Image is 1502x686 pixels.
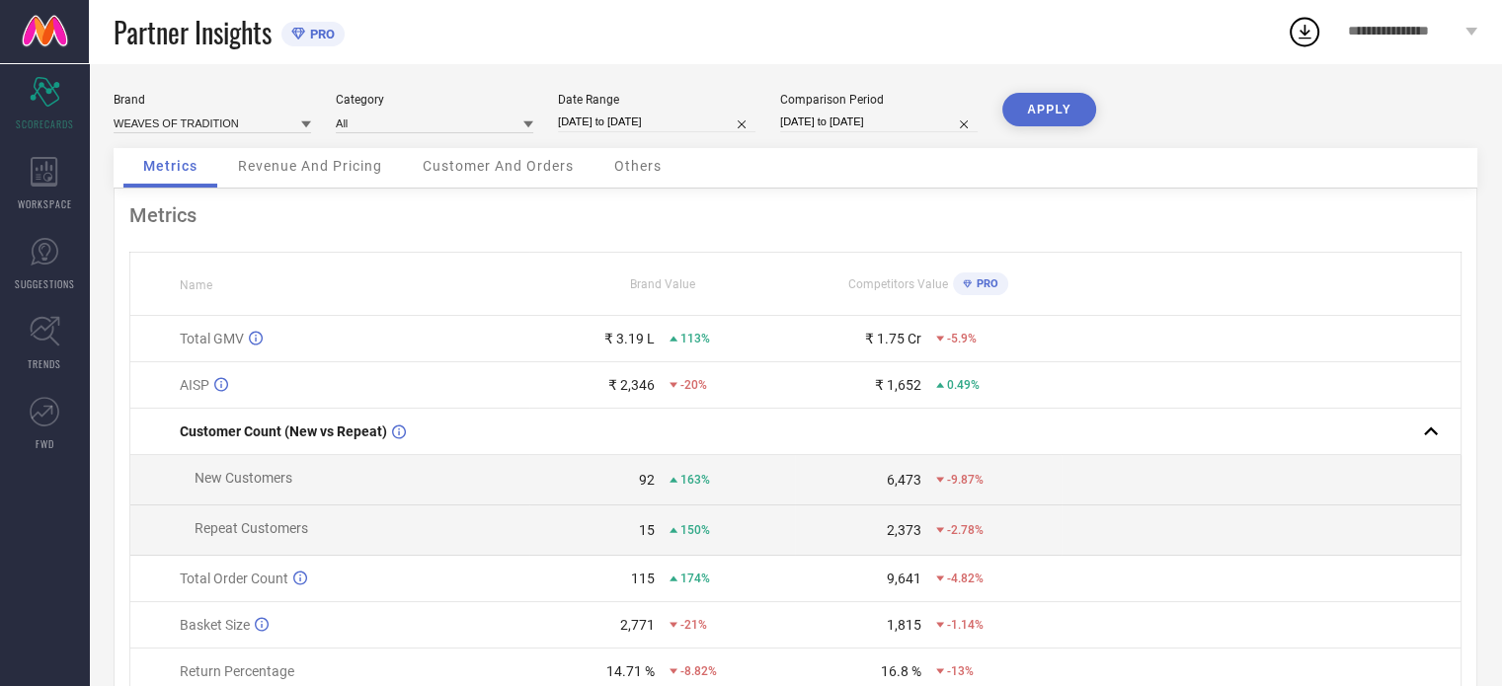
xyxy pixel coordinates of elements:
[180,423,387,439] span: Customer Count (New vs Repeat)
[195,470,292,486] span: New Customers
[336,93,533,107] div: Category
[114,12,272,52] span: Partner Insights
[1002,93,1096,126] button: APPLY
[848,277,948,291] span: Competitors Value
[639,522,655,538] div: 15
[887,617,921,633] div: 1,815
[423,158,574,174] span: Customer And Orders
[947,664,974,678] span: -13%
[630,277,695,291] span: Brand Value
[947,332,977,345] span: -5.9%
[143,158,198,174] span: Metrics
[680,332,710,345] span: 113%
[558,93,755,107] div: Date Range
[180,331,244,346] span: Total GMV
[865,331,921,346] div: ₹ 1.75 Cr
[947,523,984,537] span: -2.78%
[28,356,61,371] span: TRENDS
[180,617,250,633] span: Basket Size
[129,203,1462,227] div: Metrics
[16,116,74,131] span: SCORECARDS
[620,617,655,633] div: 2,771
[680,473,710,487] span: 163%
[195,520,308,536] span: Repeat Customers
[631,571,655,586] div: 115
[680,378,707,392] span: -20%
[875,377,921,393] div: ₹ 1,652
[15,276,75,291] span: SUGGESTIONS
[881,663,921,679] div: 16.8 %
[558,112,755,132] input: Select date range
[947,473,984,487] span: -9.87%
[680,523,710,537] span: 150%
[887,571,921,586] div: 9,641
[947,618,984,632] span: -1.14%
[180,571,288,586] span: Total Order Count
[1287,14,1322,49] div: Open download list
[780,112,978,132] input: Select comparison period
[947,572,984,585] span: -4.82%
[680,664,717,678] span: -8.82%
[639,472,655,488] div: 92
[114,93,311,107] div: Brand
[680,618,707,632] span: -21%
[180,377,209,393] span: AISP
[238,158,382,174] span: Revenue And Pricing
[180,663,294,679] span: Return Percentage
[604,331,655,346] div: ₹ 3.19 L
[680,572,710,585] span: 174%
[608,377,655,393] div: ₹ 2,346
[972,277,998,290] span: PRO
[180,278,212,292] span: Name
[606,663,655,679] div: 14.71 %
[18,196,72,211] span: WORKSPACE
[36,436,54,451] span: FWD
[887,472,921,488] div: 6,473
[887,522,921,538] div: 2,373
[614,158,662,174] span: Others
[947,378,980,392] span: 0.49%
[305,27,335,41] span: PRO
[780,93,978,107] div: Comparison Period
